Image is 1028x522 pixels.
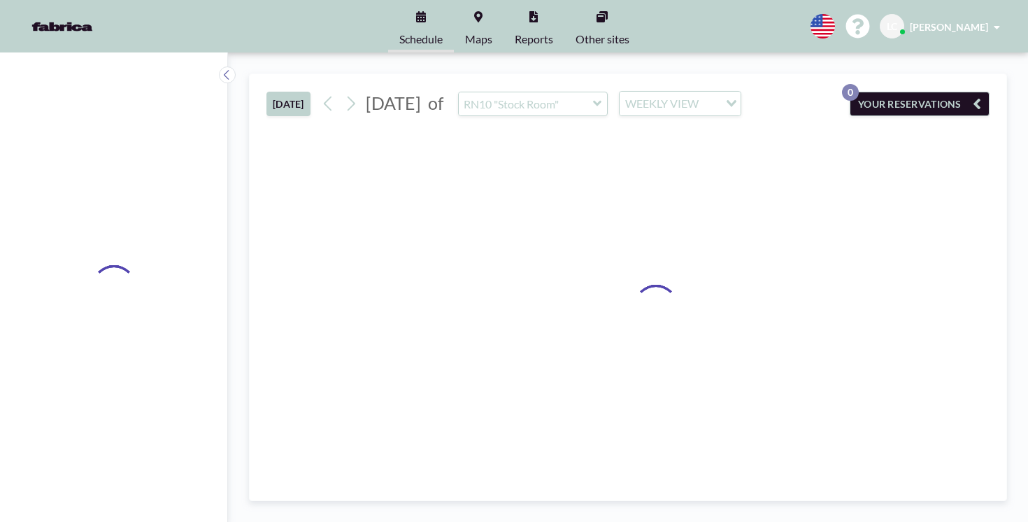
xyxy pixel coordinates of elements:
span: LC [887,20,897,33]
input: Search for option [703,94,718,113]
input: RN10 "Stock Room" [459,92,593,115]
span: Other sites [576,34,629,45]
span: [PERSON_NAME] [910,21,988,33]
span: of [428,92,443,114]
span: Schedule [399,34,443,45]
span: WEEKLY VIEW [622,94,701,113]
span: Reports [515,34,553,45]
span: Maps [465,34,492,45]
img: organization-logo [22,13,102,41]
span: [DATE] [366,92,421,113]
button: [DATE] [266,92,310,116]
div: Search for option [620,92,741,115]
p: 0 [842,84,859,101]
button: YOUR RESERVATIONS0 [850,92,990,116]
